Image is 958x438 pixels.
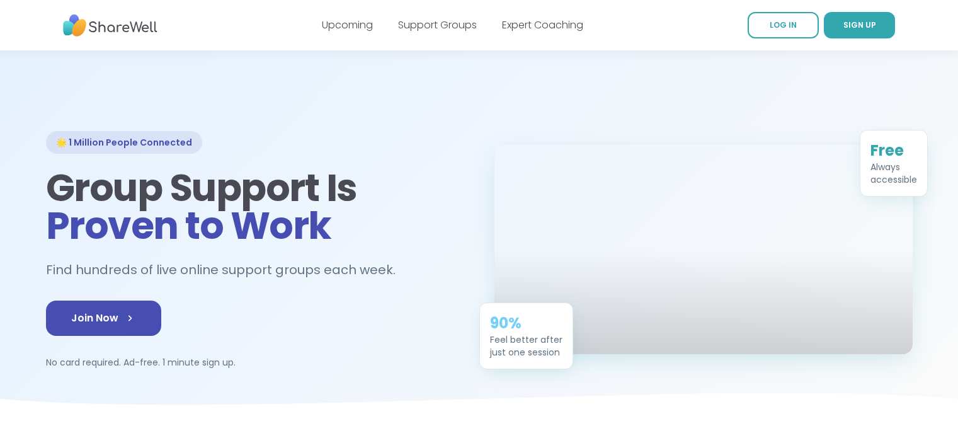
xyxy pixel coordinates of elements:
[870,141,917,161] div: Free
[748,12,819,38] a: LOG IN
[843,20,876,30] span: SIGN UP
[71,311,136,326] span: Join Now
[490,313,562,333] div: 90%
[46,131,202,154] div: 🌟 1 Million People Connected
[398,18,477,32] a: Support Groups
[770,20,797,30] span: LOG IN
[46,260,409,280] h2: Find hundreds of live online support groups each week.
[502,18,583,32] a: Expert Coaching
[490,333,562,359] div: Feel better after just one session
[46,169,464,245] h1: Group Support Is
[870,161,917,186] div: Always accessible
[46,356,464,369] p: No card required. Ad-free. 1 minute sign up.
[46,199,331,252] span: Proven to Work
[63,8,157,43] img: ShareWell Nav Logo
[46,301,161,336] a: Join Now
[322,18,373,32] a: Upcoming
[824,12,895,38] a: SIGN UP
